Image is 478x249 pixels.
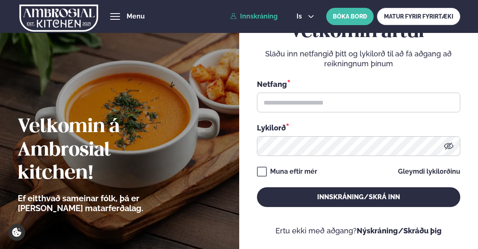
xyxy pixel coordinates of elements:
[110,12,120,21] button: hamburger
[326,8,374,25] button: BÓKA BORÐ
[257,226,460,236] p: Ertu ekki með aðgang?
[257,79,460,89] div: Netfang
[398,168,460,175] a: Gleymdi lykilorðinu
[290,13,321,20] button: is
[357,226,442,235] a: Nýskráning/Skráðu þig
[8,224,25,241] a: Cookie settings
[377,8,460,25] a: MATUR FYRIR FYRIRTÆKI
[257,122,460,133] div: Lykilorð
[230,13,278,20] a: Innskráning
[19,1,98,35] img: logo
[257,49,460,69] p: Sláðu inn netfangið þitt og lykilorð til að fá aðgang að reikningnum þínum
[257,187,460,207] button: Innskráning/Skrá inn
[18,193,189,213] p: Ef eitthvað sameinar fólk, þá er [PERSON_NAME] matarferðalag.
[297,13,304,20] span: is
[18,116,189,185] h2: Velkomin á Ambrosial kitchen!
